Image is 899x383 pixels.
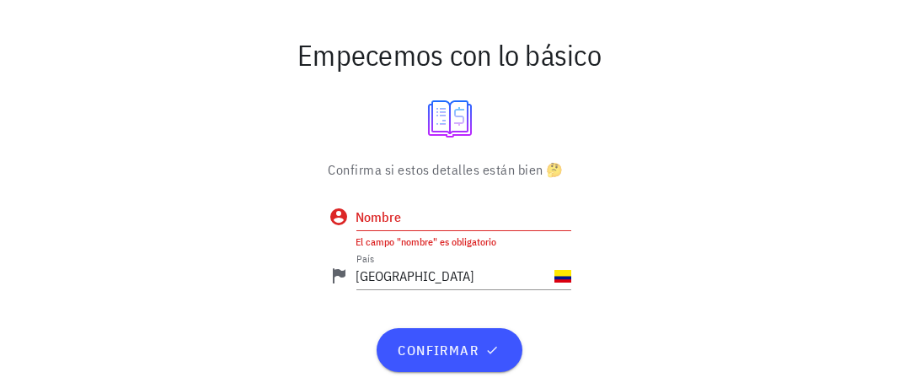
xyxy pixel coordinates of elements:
div: avatar [852,13,879,40]
div: El campo "nombre" es obligatorio [356,237,571,247]
div: CO-icon [554,267,571,284]
button: confirmar [377,328,522,372]
label: País [356,252,374,265]
span: confirmar [397,342,502,359]
p: Confirma si estos detalles están bien 🤔 [329,159,571,180]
